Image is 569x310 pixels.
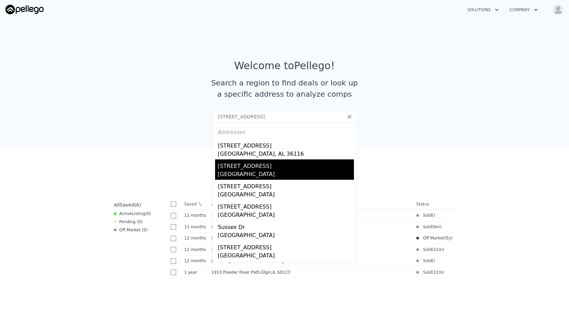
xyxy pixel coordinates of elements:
span: Sold ( [419,247,434,252]
th: Status [414,199,455,210]
span: [STREET_ADDRESS] [211,258,252,263]
span: Sold ( [419,258,434,264]
div: All ( 6 ) [114,201,141,208]
div: [GEOGRAPHIC_DATA] [218,211,354,220]
button: Company [504,4,543,16]
span: ) [434,258,435,264]
div: [GEOGRAPHIC_DATA] [218,231,354,241]
span: Listing [132,211,145,216]
th: Saved [182,199,209,210]
img: avatar [553,4,564,15]
span: , IL 60123 [271,270,290,275]
span: Active ( 0 ) [119,211,151,216]
div: [STREET_ADDRESS] [218,200,354,211]
time: 2024-10-21 20:24 [184,247,206,252]
span: [STREET_ADDRESS] [211,236,252,240]
div: Addresses [215,123,354,139]
span: Sold ( [419,270,434,275]
div: Saved Properties [111,170,458,182]
div: Welcome to Pellego ! [234,60,335,72]
span: ) [443,270,444,275]
span: Saved [120,202,134,208]
input: Search an address or region... [212,111,357,123]
time: 2024-10-30 17:17 [434,247,443,252]
time: 2020-06-11 04:00 [446,235,451,241]
time: 2024-10-04 21:20 [434,270,443,275]
div: Search a region to find deals or look up a specific address to analyze comps [209,77,360,100]
div: [STREET_ADDRESS] [218,261,354,272]
div: Sussex Dr [218,220,354,231]
span: , Elgin [260,270,293,275]
span: 1910 Powder River Path [211,270,260,275]
time: 2024-10-21 20:27 [184,235,206,241]
span: Sold ( [419,213,434,218]
div: [STREET_ADDRESS] [218,139,354,150]
span: 510 Lotus Ln [211,213,237,218]
div: Pending ( 0 ) [114,219,143,225]
time: 2024-10-02 01:09 [184,270,206,275]
time: 2024-10-24 14:11 [184,213,206,218]
div: [GEOGRAPHIC_DATA], AL 36116 [218,150,354,159]
img: Pellego [5,5,44,14]
span: 6822 Balmoral Overlook [211,247,261,252]
span: [STREET_ADDRESS] [211,225,252,229]
time: 2024-10-21 19:53 [184,258,206,264]
time: 2025-04-18 02:04 [434,224,440,230]
span: ) [443,247,444,252]
div: [GEOGRAPHIC_DATA] [218,191,354,200]
div: [STREET_ADDRESS] [218,159,354,170]
span: Off Market ( [419,235,446,241]
div: Off Market ( 5 ) [114,227,148,233]
span: Sold ( [419,224,434,230]
div: [GEOGRAPHIC_DATA] [218,252,354,261]
span: ) [434,213,435,218]
span: ) [451,235,452,241]
th: Address [209,199,414,210]
time: 2024-10-23 18:04 [184,224,206,230]
div: [GEOGRAPHIC_DATA] [218,170,354,180]
span: ) [440,224,442,230]
button: Solutions [462,4,504,16]
div: [STREET_ADDRESS] [218,241,354,252]
div: [STREET_ADDRESS] [218,180,354,191]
